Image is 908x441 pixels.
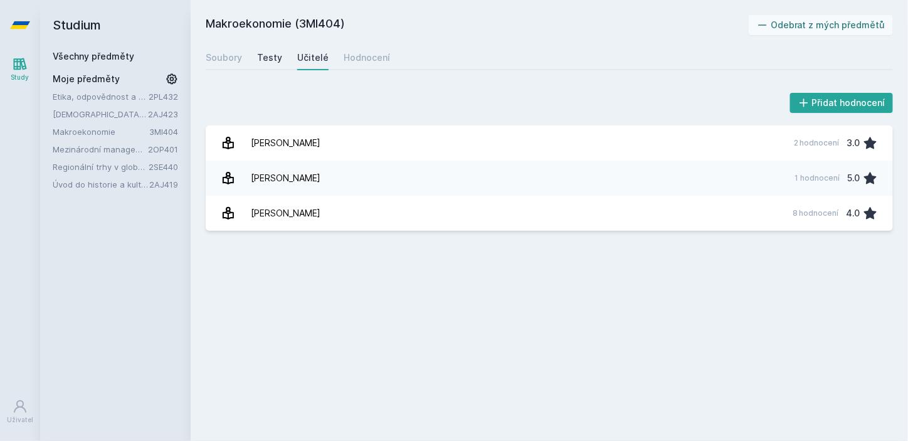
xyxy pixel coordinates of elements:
div: Hodnocení [344,51,390,64]
a: 3MI404 [149,127,178,137]
div: Study [11,73,29,82]
a: [DEMOGRAPHIC_DATA] a moderní Čína - anglicky [53,108,148,120]
div: [PERSON_NAME] [251,201,320,226]
div: 2 hodnocení [794,138,840,148]
button: Odebrat z mých předmětů [749,15,894,35]
div: Učitelé [297,51,329,64]
a: Mezinárodní management [53,143,148,156]
div: Testy [257,51,282,64]
a: 2AJ423 [148,109,178,119]
a: 2AJ419 [149,179,178,189]
a: [PERSON_NAME] 1 hodnocení 5.0 [206,161,893,196]
a: Makroekonomie [53,125,149,138]
a: 2SE440 [149,162,178,172]
a: Regionální trhy v globální perspektivě [53,161,149,173]
a: 2OP401 [148,144,178,154]
div: 3.0 [847,130,860,156]
div: 5.0 [848,166,860,191]
a: 2PL432 [149,92,178,102]
button: Přidat hodnocení [790,93,894,113]
a: Všechny předměty [53,51,134,61]
h2: Makroekonomie (3MI404) [206,15,749,35]
div: Soubory [206,51,242,64]
div: [PERSON_NAME] [251,166,320,191]
a: [PERSON_NAME] 8 hodnocení 4.0 [206,196,893,231]
a: Učitelé [297,45,329,70]
a: [PERSON_NAME] 2 hodnocení 3.0 [206,125,893,161]
a: Hodnocení [344,45,390,70]
span: Moje předměty [53,73,120,85]
a: Testy [257,45,282,70]
div: [PERSON_NAME] [251,130,320,156]
a: Study [3,50,38,88]
a: Etika, odpovědnost a udržitelnost v moderní společnosti [53,90,149,103]
a: Úvod do historie a kultury Číny - anglicky [53,178,149,191]
div: Uživatel [7,415,33,425]
a: Uživatel [3,393,38,431]
a: Soubory [206,45,242,70]
div: 1 hodnocení [795,173,840,183]
div: 4.0 [847,201,860,226]
div: 8 hodnocení [793,208,839,218]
